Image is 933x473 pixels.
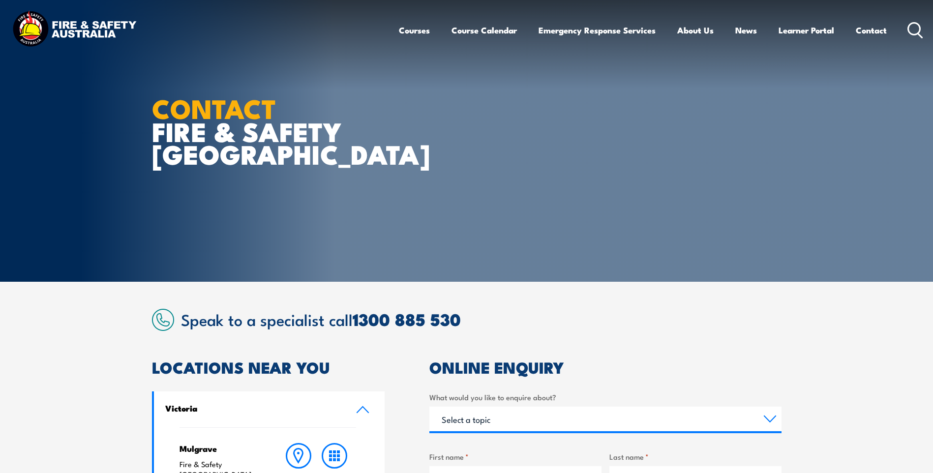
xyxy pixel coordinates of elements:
h2: ONLINE ENQUIRY [429,360,782,374]
a: Courses [399,17,430,43]
h4: Mulgrave [180,443,262,454]
a: Course Calendar [451,17,517,43]
label: Last name [609,451,782,462]
a: Contact [856,17,887,43]
label: What would you like to enquire about? [429,391,782,403]
strong: CONTACT [152,87,276,128]
label: First name [429,451,602,462]
a: Victoria [154,391,385,427]
h2: Speak to a specialist call [181,310,782,328]
a: News [735,17,757,43]
a: Emergency Response Services [539,17,656,43]
a: Learner Portal [779,17,834,43]
h1: FIRE & SAFETY [GEOGRAPHIC_DATA] [152,96,395,165]
h4: Victoria [165,403,341,414]
h2: LOCATIONS NEAR YOU [152,360,385,374]
a: About Us [677,17,714,43]
a: 1300 885 530 [353,306,461,332]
